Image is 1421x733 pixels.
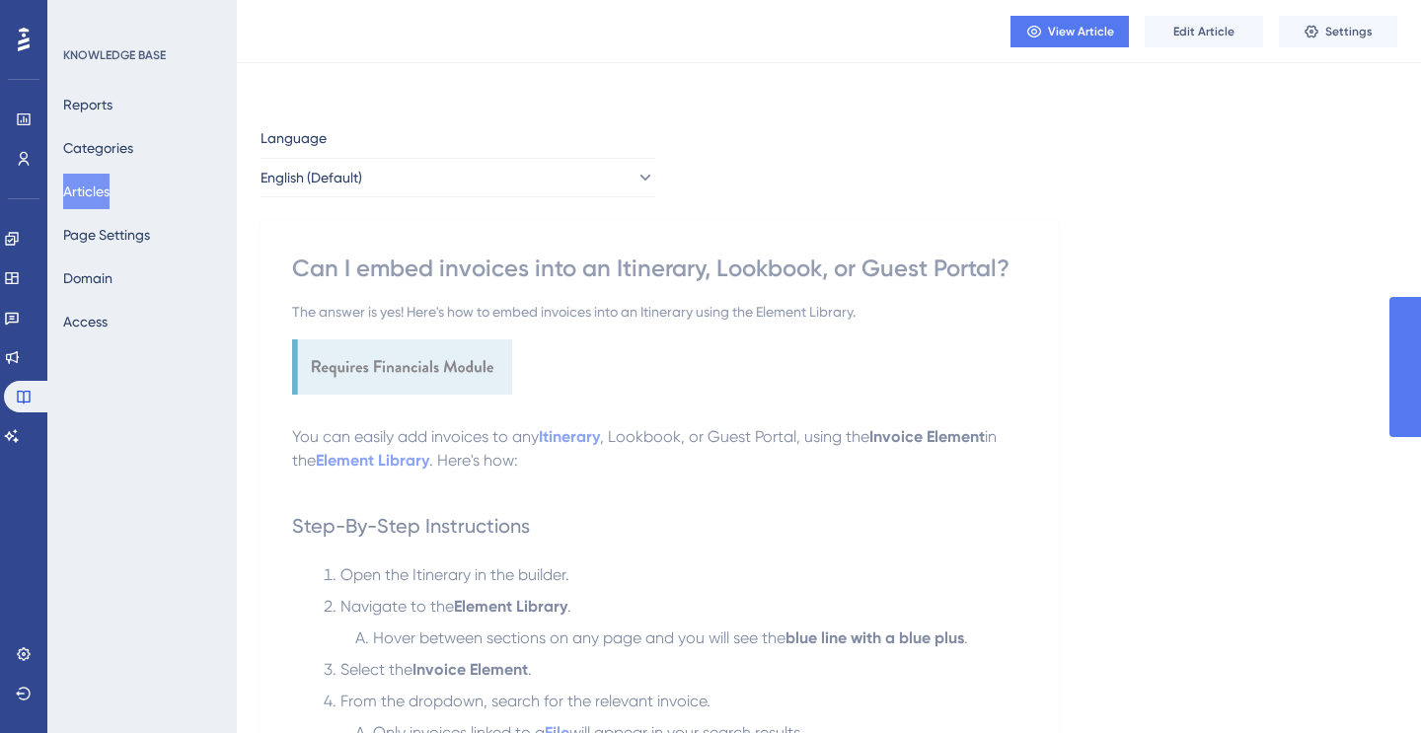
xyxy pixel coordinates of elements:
[412,660,528,679] strong: Invoice Element
[340,565,569,584] span: Open the Itinerary in the builder.
[63,174,110,209] button: Articles
[567,597,571,616] span: .
[340,660,412,679] span: Select the
[869,427,985,446] strong: Invoice Element
[964,628,968,647] span: .
[63,260,112,296] button: Domain
[63,87,112,122] button: Reports
[63,304,108,339] button: Access
[63,130,133,166] button: Categories
[600,427,869,446] span: , Lookbook, or Guest Portal, using the
[292,427,1001,470] span: in the
[261,158,655,197] button: English (Default)
[429,451,518,470] span: . Here's how:
[292,514,530,538] span: Step-By-Step Instructions
[63,217,150,253] button: Page Settings
[292,300,1026,324] div: The answer is yes! Here's how to embed invoices into an Itinerary using the Element Library.
[539,427,600,446] a: Itinerary
[340,692,710,710] span: From the dropdown, search for the relevant invoice.
[1145,16,1263,47] button: Edit Article
[454,597,567,616] strong: Element Library
[373,628,785,647] span: Hover between sections on any page and you will see the
[316,451,429,470] a: Element Library
[1010,16,1129,47] button: View Article
[1173,24,1234,39] span: Edit Article
[1338,655,1397,714] iframe: UserGuiding AI Assistant Launcher
[1325,24,1373,39] span: Settings
[261,166,362,189] span: English (Default)
[785,628,964,647] strong: blue line with a blue plus
[261,126,327,150] span: Language
[63,47,166,63] div: KNOWLEDGE BASE
[1048,24,1114,39] span: View Article
[340,597,454,616] span: Navigate to the
[292,427,539,446] span: You can easily add invoices to any
[1279,16,1397,47] button: Settings
[528,660,532,679] span: .
[292,253,1026,284] div: Can I embed invoices into an Itinerary, Lookbook, or Guest Portal?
